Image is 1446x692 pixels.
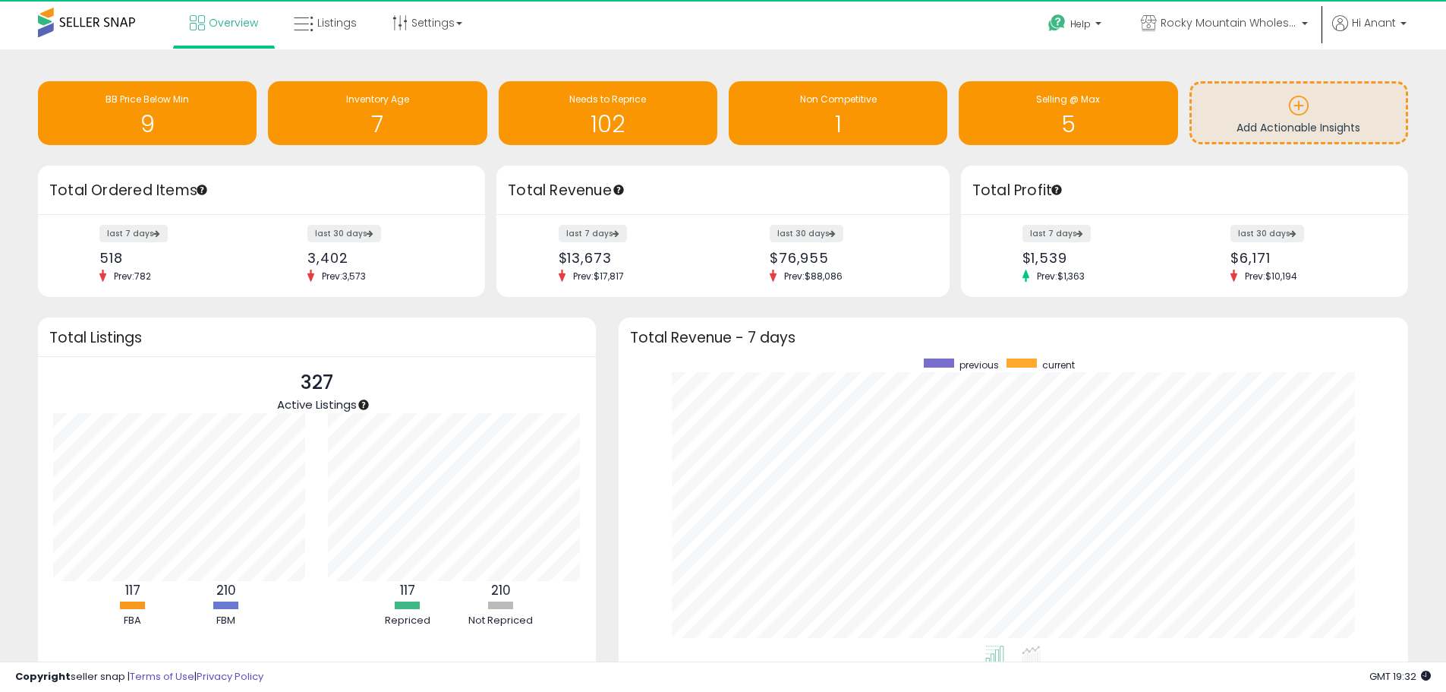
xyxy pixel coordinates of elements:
span: Prev: $1,363 [1029,270,1092,283]
div: Not Repriced [455,614,547,628]
b: 210 [216,581,236,599]
div: Tooltip anchor [1050,183,1063,197]
div: FBM [181,614,272,628]
b: 210 [491,581,511,599]
a: Needs to Reprice 102 [499,81,717,145]
h1: 1 [736,112,940,137]
h1: 7 [276,112,479,137]
b: 117 [400,581,415,599]
div: FBA [87,614,178,628]
span: Listings [317,15,357,30]
div: $13,673 [559,250,712,266]
h3: Total Profit [972,180,1397,201]
span: Prev: 3,573 [314,270,373,283]
a: Help [1036,2,1117,49]
div: $76,955 [770,250,923,266]
span: Prev: $17,817 [565,270,632,283]
a: Hi Anant [1332,15,1407,49]
span: Prev: $10,194 [1237,270,1305,283]
span: Hi Anant [1352,15,1396,30]
h3: Total Listings [49,332,584,343]
a: Privacy Policy [197,669,263,684]
i: Get Help [1047,14,1066,33]
label: last 7 days [99,225,168,242]
span: Help [1070,17,1091,30]
a: Terms of Use [130,669,194,684]
span: Prev: 782 [106,270,159,283]
div: Repriced [362,614,453,628]
div: 3,402 [307,250,458,266]
div: Tooltip anchor [357,398,370,412]
a: Inventory Age 7 [268,81,487,145]
span: Rocky Mountain Wholesale [1161,15,1297,30]
a: BB Price Below Min 9 [38,81,257,145]
h1: 9 [46,112,249,137]
a: Selling @ Max 5 [959,81,1177,145]
h3: Total Revenue [508,180,938,201]
span: current [1042,359,1075,371]
span: Overview [209,15,258,30]
a: Non Competitive 1 [729,81,947,145]
p: 327 [277,368,357,397]
h1: 5 [966,112,1170,137]
div: 518 [99,250,250,266]
label: last 30 days [1230,225,1304,242]
div: $6,171 [1230,250,1381,266]
h1: 102 [506,112,710,137]
strong: Copyright [15,669,71,684]
h3: Total Revenue - 7 days [630,332,1397,343]
span: Add Actionable Insights [1237,120,1360,135]
label: last 7 days [559,225,627,242]
div: Tooltip anchor [612,183,625,197]
div: seller snap | | [15,670,263,684]
span: Non Competitive [800,93,877,106]
div: Tooltip anchor [195,183,209,197]
span: Inventory Age [346,93,409,106]
label: last 30 days [770,225,843,242]
span: Prev: $88,086 [777,270,850,283]
span: Active Listings [277,397,357,412]
b: 117 [125,581,140,599]
label: last 7 days [1022,225,1091,242]
span: BB Price Below Min [106,93,189,106]
span: previous [959,359,999,371]
span: Needs to Reprice [569,93,646,106]
span: 2025-08-15 19:32 GMT [1369,669,1431,684]
a: Add Actionable Insights [1192,84,1406,142]
label: last 30 days [307,225,381,242]
h3: Total Ordered Items [49,180,474,201]
span: Selling @ Max [1036,93,1100,106]
div: $1,539 [1022,250,1173,266]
